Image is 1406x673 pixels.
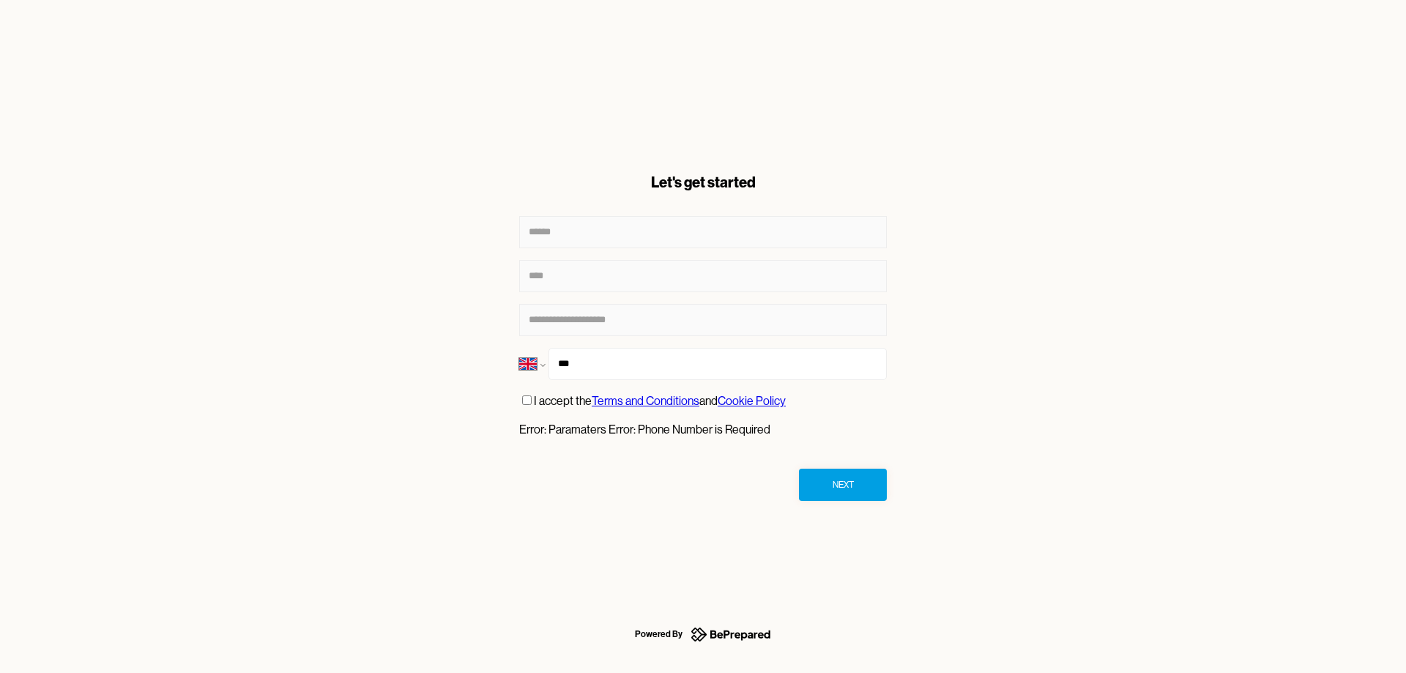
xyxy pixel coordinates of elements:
[519,423,887,436] p: Error: Paramaters Error: Phone Number is Required
[635,625,682,643] div: Powered By
[519,172,887,193] div: Let's get started
[592,394,699,408] a: Terms and Conditions
[799,469,887,501] button: Next
[534,392,786,411] p: I accept the and
[833,477,854,492] div: Next
[718,394,786,408] a: Cookie Policy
